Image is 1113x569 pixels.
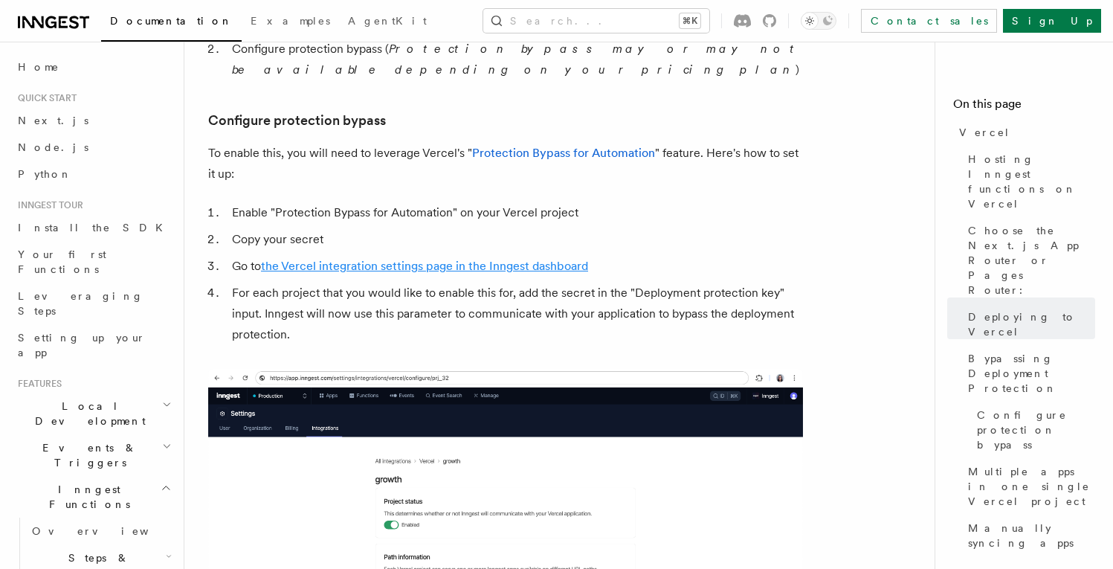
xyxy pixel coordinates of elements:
span: Vercel [959,125,1010,140]
span: Examples [251,15,330,27]
a: Bypassing Deployment Protection [962,345,1095,402]
a: Sign Up [1003,9,1101,33]
a: Home [12,54,175,80]
button: Events & Triggers [12,434,175,476]
span: Hosting Inngest functions on Vercel [968,152,1095,211]
span: Install the SDK [18,222,172,234]
a: Python [12,161,175,187]
span: Bypassing Deployment Protection [968,351,1095,396]
span: Documentation [110,15,233,27]
a: Install the SDK [12,214,175,241]
a: Manually syncing apps [962,515,1095,556]
a: Your first Functions [12,241,175,283]
li: Configure protection bypass ( ) [228,39,803,80]
li: For each project that you would like to enable this for, add the secret in the "Deployment protec... [228,283,803,345]
span: Local Development [12,399,162,428]
button: Local Development [12,393,175,434]
a: Overview [26,518,175,544]
span: Deploying to Vercel [968,309,1095,339]
a: the Vercel integration settings page in the Inngest dashboard [261,259,588,273]
span: Multiple apps in one single Vercel project [968,464,1095,509]
a: Protection Bypass for Automation [472,146,655,160]
a: Choose the Next.js App Router or Pages Router: [962,217,1095,303]
span: Quick start [12,92,77,104]
span: Inngest Functions [12,482,161,512]
h4: On this page [953,95,1095,119]
button: Inngest Functions [12,476,175,518]
span: Features [12,378,62,390]
kbd: ⌘K [680,13,700,28]
span: Configure protection bypass [977,408,1095,452]
span: Your first Functions [18,248,106,275]
a: Multiple apps in one single Vercel project [962,458,1095,515]
a: Vercel [953,119,1095,146]
a: Contact sales [861,9,997,33]
em: Protection bypass may or may not be available depending on your pricing plan [232,42,801,77]
li: Enable "Protection Bypass for Automation" on your Vercel project [228,202,803,223]
span: Overview [32,525,185,537]
span: Next.js [18,115,88,126]
a: Next.js [12,107,175,134]
a: Configure protection bypass [208,110,386,131]
a: Deploying to Vercel [962,303,1095,345]
a: Documentation [101,4,242,42]
span: Setting up your app [18,332,146,359]
a: Node.js [12,134,175,161]
a: Configure protection bypass [971,402,1095,458]
span: Leveraging Steps [18,290,143,317]
span: Inngest tour [12,199,83,211]
button: Search...⌘K [483,9,709,33]
li: Go to [228,256,803,277]
a: Hosting Inngest functions on Vercel [962,146,1095,217]
button: Toggle dark mode [801,12,836,30]
span: Home [18,60,59,74]
span: Python [18,168,72,180]
span: Choose the Next.js App Router or Pages Router: [968,223,1095,298]
a: Examples [242,4,339,40]
a: Leveraging Steps [12,283,175,324]
span: Manually syncing apps [968,521,1095,550]
a: AgentKit [339,4,436,40]
p: To enable this, you will need to leverage Vercel's " " feature. Here's how to set it up: [208,143,803,184]
span: AgentKit [348,15,427,27]
li: Copy your secret [228,229,803,250]
a: Setting up your app [12,324,175,366]
span: Node.js [18,141,88,153]
span: Events & Triggers [12,440,162,470]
